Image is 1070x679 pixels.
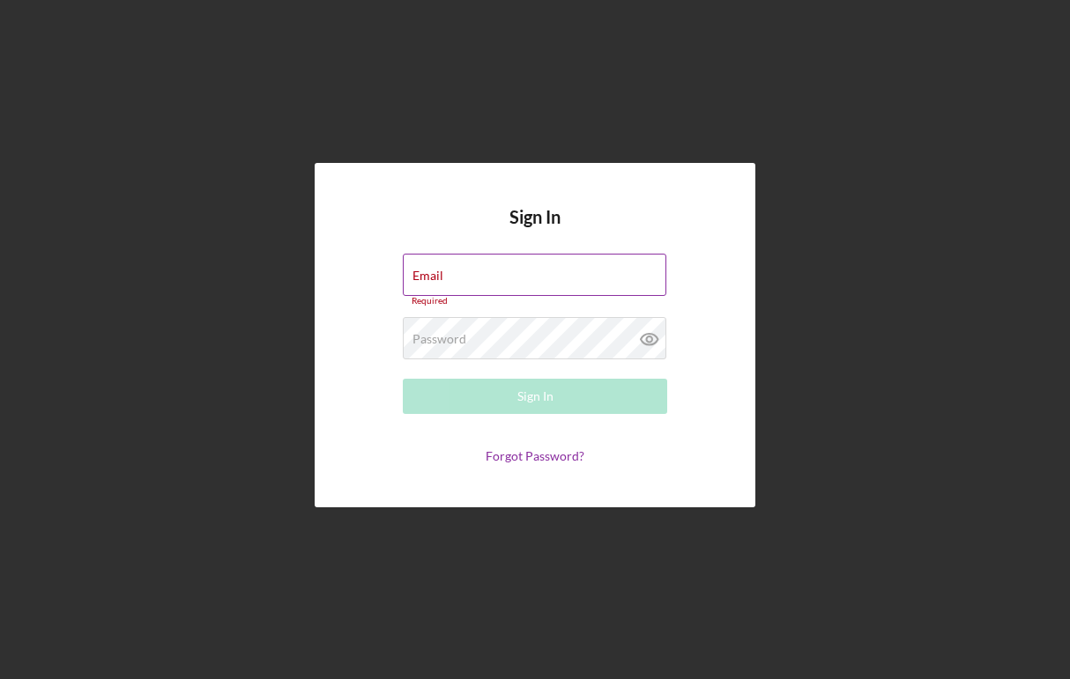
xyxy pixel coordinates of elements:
[403,296,667,306] div: Required
[517,379,554,414] div: Sign In
[403,379,667,414] button: Sign In
[486,448,584,463] a: Forgot Password?
[509,207,561,254] h4: Sign In
[412,332,466,346] label: Password
[412,269,443,283] label: Email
